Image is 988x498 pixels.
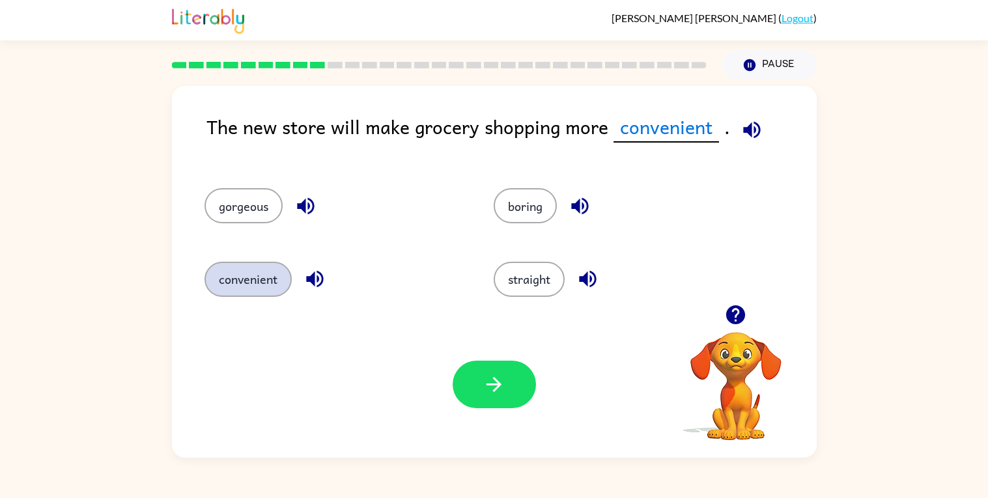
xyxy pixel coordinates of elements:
a: Logout [782,12,813,24]
button: Pause [722,50,817,80]
button: convenient [205,262,292,297]
div: The new store will make grocery shopping more . [206,112,817,162]
span: [PERSON_NAME] [PERSON_NAME] [612,12,778,24]
div: ( ) [612,12,817,24]
span: convenient [614,112,719,143]
button: straight [494,262,565,297]
button: boring [494,188,557,223]
button: gorgeous [205,188,283,223]
img: Literably [172,5,244,34]
video: Your browser must support playing .mp4 files to use Literably. Please try using another browser. [671,312,801,442]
